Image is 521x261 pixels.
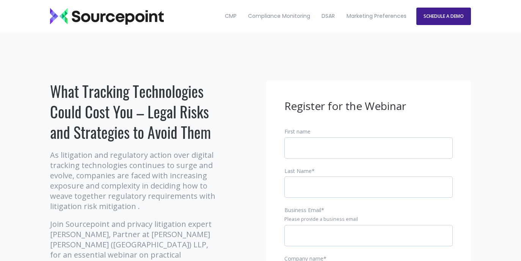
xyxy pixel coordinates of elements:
span: Business Email [284,206,321,214]
p: As litigation and regulatory action over digital tracking technologies continues to surge and evo... [50,150,219,211]
img: Sourcepoint_logo_black_transparent (2)-2 [50,8,164,25]
a: SCHEDULE A DEMO [416,8,471,25]
h1: What Tracking Technologies Could Cost You – Legal Risks and Strategies to Avoid Them [50,81,219,142]
legend: Please provide a business email [284,216,453,223]
h3: Register for the Webinar [284,99,453,113]
span: First name [284,128,311,135]
span: Last Name [284,167,312,175]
